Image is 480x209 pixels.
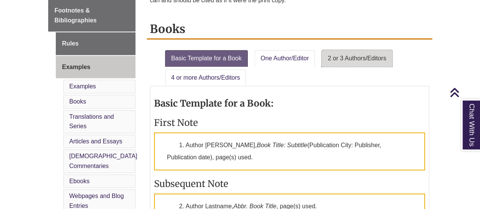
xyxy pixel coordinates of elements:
[56,32,136,55] a: Rules
[154,97,274,109] strong: Basic Template for a Book:
[154,117,425,129] h3: First Note
[154,132,425,170] p: 1. Author [PERSON_NAME], (Publication City: Publisher, Publication date), page(s) used.
[257,142,307,148] em: Book Title: Subtitle
[69,138,123,145] a: Articles and Essays
[69,98,86,105] a: Books
[69,193,124,209] a: Webpages and Blog Entries
[322,50,392,67] a: 2 or 3 Authors/Editors
[255,50,315,67] a: One Author/Editor
[154,178,425,190] h3: Subsequent Note
[69,178,90,184] a: Ebooks
[165,69,246,86] a: 4 or more Authors/Editors
[69,113,114,130] a: Translations and Series
[69,83,96,90] a: Examples
[165,50,248,67] a: Basic Template for a Book
[69,153,137,169] a: [DEMOGRAPHIC_DATA] Commentaries
[450,87,478,97] a: Back to Top
[55,7,97,24] span: Footnotes & Bibliographies
[147,19,432,39] h2: Books
[56,56,136,79] a: Examples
